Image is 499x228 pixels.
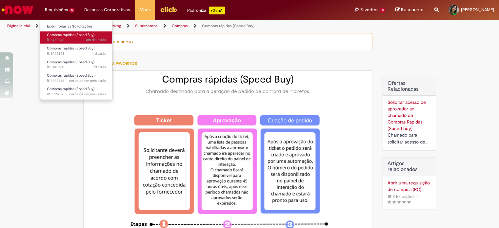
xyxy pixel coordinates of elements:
[416,192,420,201] span: •
[86,37,106,42] span: um dia atrás
[93,65,106,69] time: 23/08/2025 12:14:12
[380,8,386,13] span: 11
[140,7,150,13] span: More
[47,60,94,65] span: Compras rápidas (Speed Buy)
[388,81,431,92] h2: Ofertas Relacionadas
[47,73,94,78] span: Compras rápidas (Speed Buy)
[45,7,68,13] span: Requisições
[40,45,112,57] a: Aberto R13449293 : Compras rápidas (Speed Buy)
[47,32,94,37] span: Compras rápidas (Speed Buy)
[401,7,425,13] span: Rascunhos
[382,77,436,151] div: Ofertas Relacionadas
[388,180,431,193] a: Abrir uma requisição de compras (RC)
[40,72,112,84] a: Aberto R13320343 : Compras rápidas (Speed Buy)
[47,65,106,70] span: R13441921
[69,78,106,83] span: cerca de um mês atrás
[69,78,106,83] time: 24/07/2025 12:51:31
[69,92,106,97] span: cerca de um mês atrás
[69,92,106,97] time: 23/07/2025 11:03:58
[47,86,94,91] span: Compras rápidas (Speed Buy)
[47,78,106,84] span: R13320343
[69,8,75,13] span: 5
[360,7,378,13] span: Favoritos
[90,74,366,85] h2: Compras rápidas (Speed Buy)
[93,51,106,56] time: 26/08/2025 15:59:26
[160,5,178,14] img: click_logo_yellow_360x200.png
[388,132,431,145] div: Chamado para solicitar acesso de aprovador ao ticket de Speed buy
[40,23,112,30] a: Exibir Todas as Solicitações
[1,3,34,16] img: ServiceNow
[40,59,112,71] a: Aberto R13441921 : Compras rápidas (Speed Buy)
[83,33,372,50] div: Obrigatório um anexo.
[40,85,112,98] a: Aberto R13316237 : Compras rápidas (Speed Buy)
[388,99,426,131] a: Solicitar acesso de aprovador ao chamado de Compras Rápidas (Speed buy)
[395,7,425,13] a: Rascunhos
[47,51,106,56] span: R13449293
[188,7,225,14] div: Padroniza
[461,7,494,12] span: [PERSON_NAME]
[47,46,94,51] span: Compras rápidas (Speed Buy)
[135,23,158,28] a: Suprimentos
[40,31,112,44] a: Aberto R13460240 : Compras rápidas (Speed Buy)
[388,194,414,199] span: 1513 Exibições
[40,20,112,100] ul: Requisições
[85,7,130,13] span: Despesas Corporativas
[7,23,30,28] a: Página inicial
[93,51,106,56] span: 4d atrás
[172,23,188,28] a: Compras
[90,88,366,95] div: Chamado destinado para a geração de pedido de compra de indiretos.
[202,23,255,28] a: Compras rápidas (Speed Buy)
[90,61,137,66] span: Adicionar a Favoritos
[47,37,106,43] span: R13460240
[86,37,106,42] time: 28/08/2025 23:47:44
[5,20,328,32] ul: Trilhas de página
[209,7,225,14] p: +GenAi
[93,65,106,69] span: 7d atrás
[47,92,106,97] span: R13316237
[388,161,431,172] h3: Artigos relacionados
